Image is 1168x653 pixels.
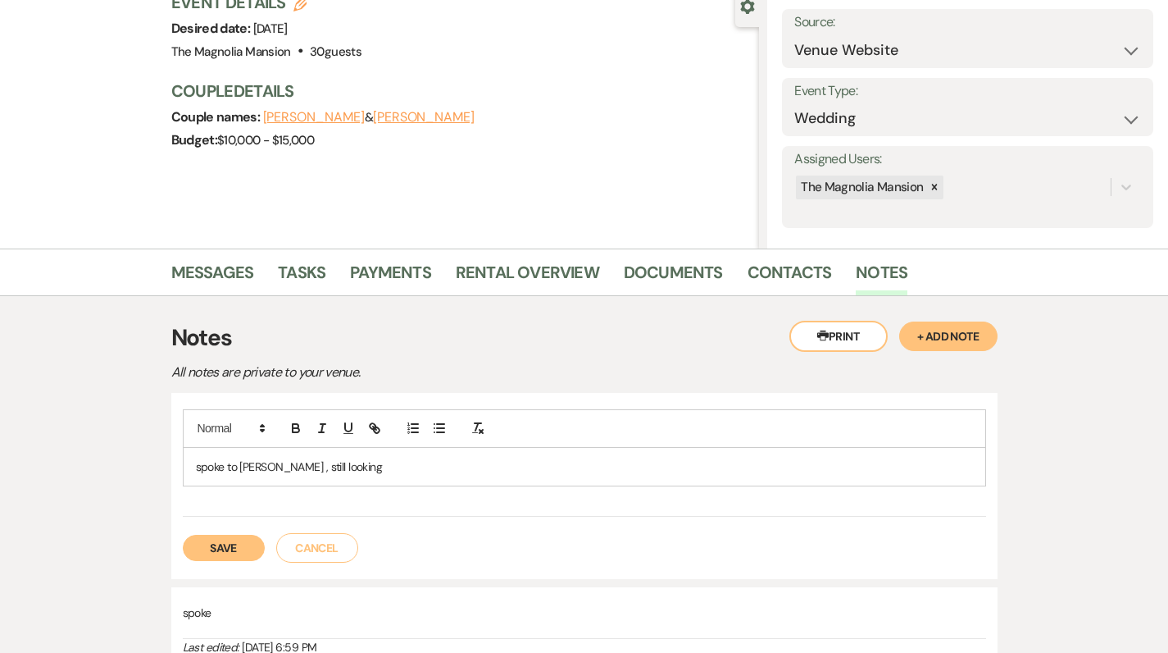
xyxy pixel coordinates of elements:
span: & [263,109,475,126]
span: 30 guests [310,43,361,60]
span: [DATE] [253,21,288,37]
label: Assigned Users: [794,148,1141,171]
span: Desired date: [171,20,253,37]
button: Cancel [276,533,358,563]
h3: Couple Details [171,80,743,103]
a: Payments [350,259,431,295]
a: Messages [171,259,254,295]
a: Contacts [748,259,832,295]
p: All notes are private to your venue. [171,362,745,383]
a: Tasks [278,259,325,295]
span: The Magnolia Mansion [171,43,291,60]
a: Documents [624,259,723,295]
button: Print [789,321,888,352]
p: spoke to [PERSON_NAME] , still looking [196,458,973,476]
h3: Notes [171,321,998,355]
button: [PERSON_NAME] [373,111,475,124]
p: spoke [183,604,986,622]
a: Rental Overview [456,259,599,295]
label: Source: [794,11,1141,34]
a: Notes [856,259,907,295]
div: The Magnolia Mansion [796,176,925,199]
span: Budget: [171,131,218,148]
button: + Add Note [899,322,998,351]
button: [PERSON_NAME] [263,111,365,124]
span: Couple names: [171,108,263,126]
label: Event Type: [794,80,1141,103]
span: $10,000 - $15,000 [217,132,314,148]
button: Save [183,535,265,561]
